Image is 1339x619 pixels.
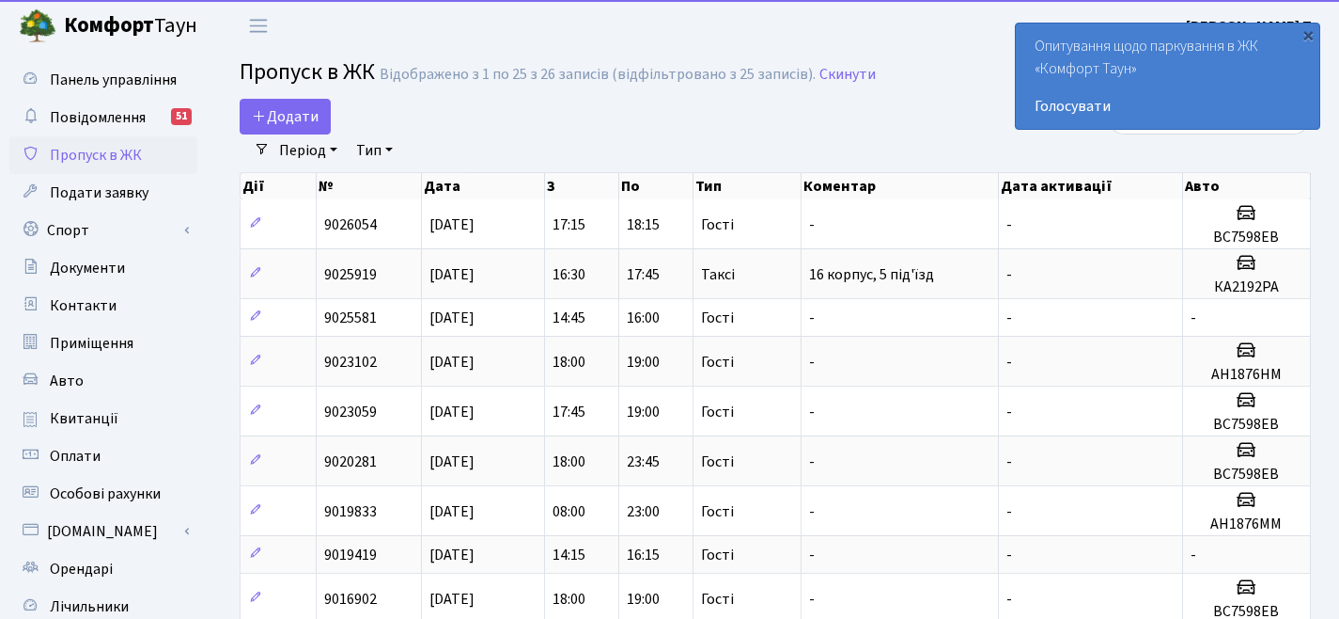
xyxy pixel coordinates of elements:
span: - [809,214,815,235]
a: Скинути [819,66,876,84]
a: [PERSON_NAME] П. [1186,15,1316,38]
span: - [1191,308,1196,328]
span: Таун [64,10,197,42]
span: 19:00 [627,402,660,422]
span: - [1006,264,1012,285]
span: [DATE] [429,501,475,522]
span: 23:45 [627,452,660,472]
span: [DATE] [429,545,475,565]
span: Гості [701,310,734,325]
a: Додати [240,99,331,135]
span: Пропуск в ЖК [240,56,375,88]
span: - [1006,214,1012,235]
span: [DATE] [429,264,475,285]
span: - [809,589,815,610]
span: Подати заявку [50,183,148,203]
span: 9016902 [324,589,377,610]
span: - [1191,545,1196,565]
span: - [809,452,815,472]
h5: ВС7598ЕВ [1191,416,1302,434]
a: Панель управління [9,61,197,99]
span: 19:00 [627,352,660,373]
span: - [809,352,815,373]
span: 14:15 [553,545,585,565]
div: Опитування щодо паркування в ЖК «Комфорт Таун» [1016,24,1319,129]
span: 16 корпус, 5 під'їзд [809,264,934,285]
th: Дата активації [999,173,1183,199]
span: Таксі [701,267,735,282]
a: Авто [9,362,197,400]
a: Повідомлення51 [9,99,197,136]
span: 9019419 [324,545,377,565]
span: [DATE] [429,452,475,472]
span: - [809,402,815,422]
th: Авто [1183,173,1311,199]
span: Гості [701,592,734,607]
h5: АН1876НМ [1191,366,1302,384]
span: 17:45 [553,402,585,422]
span: Гості [701,355,734,370]
span: [DATE] [429,402,475,422]
span: 18:00 [553,352,585,373]
span: - [1006,501,1012,522]
span: Документи [50,258,125,278]
span: Додати [252,106,319,127]
span: [DATE] [429,214,475,235]
a: Тип [349,135,400,167]
b: [PERSON_NAME] П. [1186,16,1316,37]
b: Комфорт [64,10,154,40]
a: Голосувати [1035,95,1300,118]
span: Гості [701,504,734,519]
span: - [1006,452,1012,472]
span: 9026054 [324,214,377,235]
span: 9023059 [324,402,377,422]
span: 9020281 [324,452,377,472]
span: Оплати [50,446,101,467]
a: [DOMAIN_NAME] [9,513,197,550]
span: Гості [701,454,734,469]
h5: АН1876ММ [1191,516,1302,533]
span: Гості [701,217,734,232]
h5: ВС7598ЕВ [1191,229,1302,246]
a: Приміщення [9,325,197,362]
span: 19:00 [627,589,660,610]
a: Орендарі [9,550,197,588]
a: Особові рахунки [9,475,197,513]
a: Пропуск в ЖК [9,136,197,174]
span: 9025581 [324,308,377,328]
span: - [1006,402,1012,422]
span: - [1006,352,1012,373]
span: [DATE] [429,352,475,373]
span: - [1006,589,1012,610]
a: Спорт [9,212,197,249]
span: Особові рахунки [50,484,161,504]
span: 17:45 [627,264,660,285]
span: Контакти [50,295,117,316]
a: Квитанції [9,400,197,437]
th: З [545,173,619,199]
span: 16:00 [627,308,660,328]
th: Дата [422,173,545,199]
span: 9025919 [324,264,377,285]
h5: КА2192PA [1191,278,1302,296]
span: Орендарі [50,559,113,579]
span: - [809,308,815,328]
span: Панель управління [50,70,177,90]
span: Гості [701,548,734,563]
a: Оплати [9,437,197,475]
a: Контакти [9,287,197,325]
span: Гості [701,405,734,420]
a: Подати заявку [9,174,197,212]
span: - [809,501,815,522]
div: 51 [171,108,192,125]
span: 14:45 [553,308,585,328]
span: 18:15 [627,214,660,235]
th: По [619,173,693,199]
img: logo.png [19,8,56,45]
th: Тип [693,173,802,199]
span: - [809,545,815,565]
span: 18:00 [553,589,585,610]
span: [DATE] [429,308,475,328]
span: 08:00 [553,501,585,522]
span: 16:30 [553,264,585,285]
